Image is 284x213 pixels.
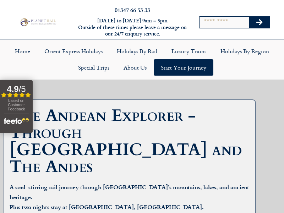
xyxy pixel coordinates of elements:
a: Orient Express Holidays [37,43,110,59]
img: Planet Rail Train Holidays Logo [19,17,57,27]
a: Holidays by Region [213,43,276,59]
a: 01347 66 53 33 [115,6,150,14]
nav: Menu [4,43,280,76]
h1: The Andean Explorer - Through [GEOGRAPHIC_DATA] and The Andes [10,107,253,175]
a: About Us [116,59,154,76]
a: Special Trips [71,59,116,76]
a: Holidays by Rail [110,43,164,59]
h6: [DATE] to [DATE] 9am – 5pm Outside of these times please leave a message on our 24/7 enquiry serv... [77,17,187,37]
a: Start your Journey [154,59,213,76]
a: Home [8,43,37,59]
strong: A soul-stirring rail journey through [GEOGRAPHIC_DATA]’s mountains, lakes, and ancient heritage. ... [10,183,249,211]
a: Luxury Trains [164,43,213,59]
button: Search [249,17,270,28]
